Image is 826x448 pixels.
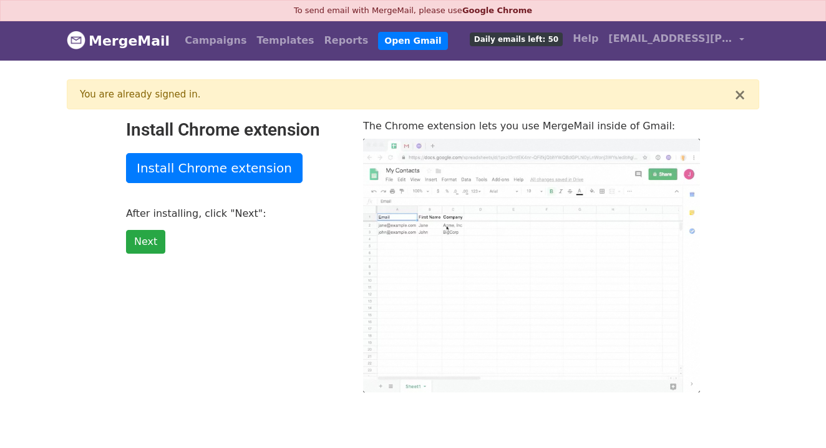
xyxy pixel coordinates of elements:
p: The Chrome extension lets you use MergeMail inside of Gmail: [363,119,700,132]
button: × [734,87,746,102]
a: Reports [319,28,374,53]
a: Install Chrome extension [126,153,303,183]
span: [EMAIL_ADDRESS][PERSON_NAME][DOMAIN_NAME] [608,31,733,46]
a: Templates [251,28,319,53]
p: After installing, click "Next": [126,207,344,220]
a: MergeMail [67,27,170,54]
a: Campaigns [180,28,251,53]
a: Daily emails left: 50 [465,26,568,51]
span: Daily emails left: 50 [470,32,563,46]
div: You are already signed in. [80,87,734,102]
a: Help [568,26,603,51]
a: Next [126,230,165,254]
img: MergeMail logo [67,31,85,49]
h2: Install Chrome extension [126,119,344,141]
a: [EMAIL_ADDRESS][PERSON_NAME][DOMAIN_NAME] [603,26,749,56]
a: Open Gmail [378,32,447,50]
a: Google Chrome [462,6,532,15]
